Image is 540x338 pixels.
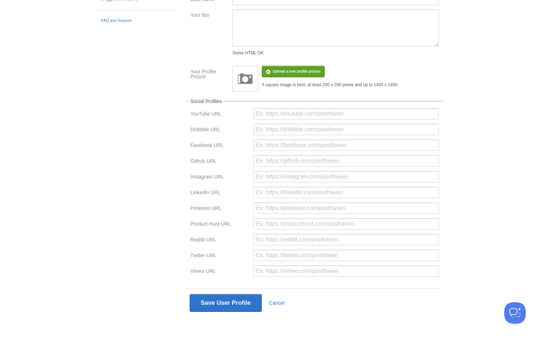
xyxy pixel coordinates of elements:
[190,13,228,19] label: Your Bio
[273,69,321,73] span: Upload a new profile picture
[254,187,439,198] input: Ex: https://linkedin.com/posthaven
[190,111,249,118] label: YouTube URL
[189,99,223,104] legend: Social Profiles
[235,68,256,89] img: image.png
[190,69,228,81] label: Your Profile Picture
[190,237,249,244] label: Reddit URL
[254,139,439,151] input: Ex: https://facebook.com/posthaven
[190,158,249,165] label: Github URL
[254,202,439,214] input: Ex: https://pinterest.com/posthaven
[190,221,249,228] label: Product Hunt URL
[262,83,399,87] div: A square image is best, at least 200 x 200 pixels and up to 1400 x 1400.
[190,253,249,260] label: Twitter URL
[254,108,439,119] input: Ex: https://youtube.com/posthaven
[190,190,249,197] label: LinkedIn URL
[269,300,285,306] a: Cancel
[504,302,526,324] iframe: Help Scout Beacon - Open
[190,143,249,150] label: Facebook URL
[190,174,249,181] label: Instagram URL
[190,269,249,275] label: Vimeo URL
[232,51,439,55] div: Some HTML OK.
[254,265,439,277] input: Ex: https://vimeo.com/posthaven
[254,155,439,167] input: Ex: https://github.com/posthaven
[254,234,439,245] input: Ex: https://reddit.com/posthaven
[254,124,439,135] input: Ex: https://dribbble.com/posthaven
[254,171,439,182] input: Ex: https://instagram.com/posthaven
[101,18,171,24] a: FAQ and Support
[190,294,262,312] button: Save User Profile
[190,127,249,134] label: Dribbble URL
[190,206,249,212] label: Pinterest URL
[254,250,439,261] input: Ex: https://twitter.com/posthaven
[254,218,439,230] input: Ex: https://producthunt.com/posthaven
